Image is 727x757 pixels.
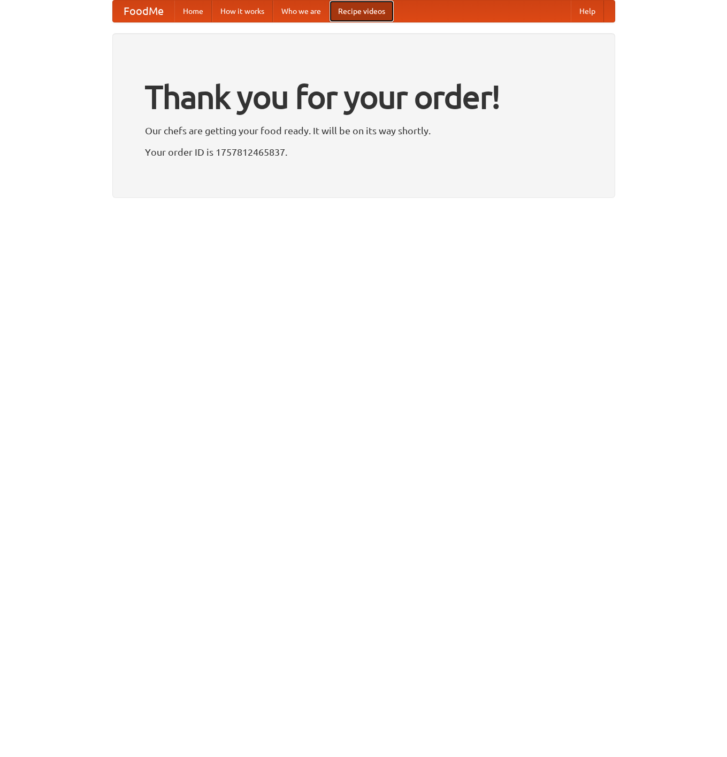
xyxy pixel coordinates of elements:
[145,71,583,123] h1: Thank you for your order!
[174,1,212,22] a: Home
[145,123,583,139] p: Our chefs are getting your food ready. It will be on its way shortly.
[273,1,330,22] a: Who we are
[212,1,273,22] a: How it works
[145,144,583,160] p: Your order ID is 1757812465837.
[113,1,174,22] a: FoodMe
[330,1,394,22] a: Recipe videos
[571,1,604,22] a: Help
